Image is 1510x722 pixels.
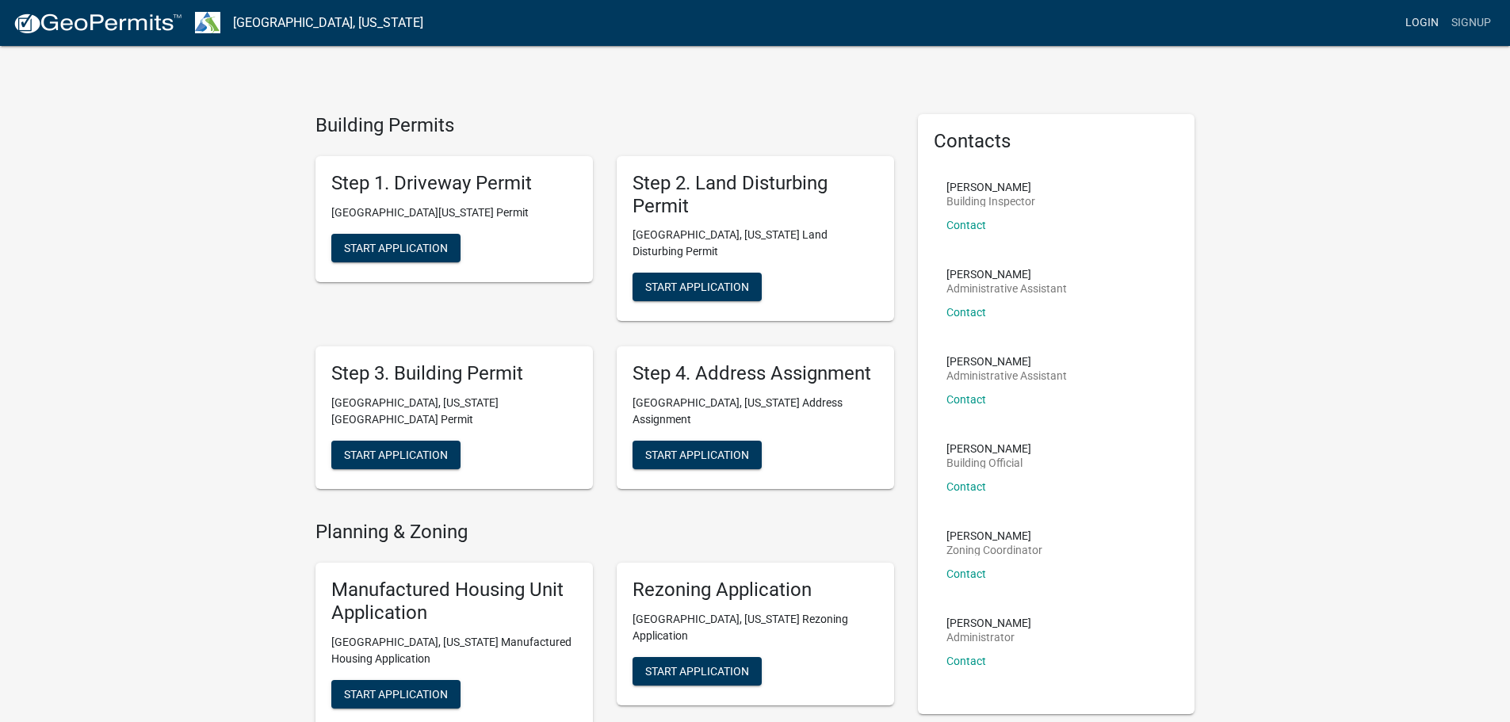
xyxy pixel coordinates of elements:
a: Contact [946,219,986,231]
p: Administrative Assistant [946,283,1067,294]
button: Start Application [633,441,762,469]
p: [PERSON_NAME] [946,530,1042,541]
button: Start Application [633,657,762,686]
a: Signup [1445,8,1497,38]
a: Contact [946,655,986,667]
p: [PERSON_NAME] [946,181,1035,193]
p: [GEOGRAPHIC_DATA], [US_STATE] Address Assignment [633,395,878,428]
p: Building Official [946,457,1031,468]
a: [GEOGRAPHIC_DATA], [US_STATE] [233,10,423,36]
p: [PERSON_NAME] [946,617,1031,628]
h5: Contacts [934,130,1179,153]
span: Start Application [344,449,448,461]
span: Start Application [645,449,749,461]
span: Start Application [645,281,749,293]
a: Login [1399,8,1445,38]
p: [PERSON_NAME] [946,269,1067,280]
p: [GEOGRAPHIC_DATA], [US_STATE] Land Disturbing Permit [633,227,878,260]
p: [PERSON_NAME] [946,356,1067,367]
p: Administrative Assistant [946,370,1067,381]
p: [GEOGRAPHIC_DATA][US_STATE] Permit [331,204,577,221]
p: [GEOGRAPHIC_DATA], [US_STATE] Manufactured Housing Application [331,634,577,667]
p: [PERSON_NAME] [946,443,1031,454]
a: Contact [946,393,986,406]
p: [GEOGRAPHIC_DATA], [US_STATE] Rezoning Application [633,611,878,644]
p: Administrator [946,632,1031,643]
p: Zoning Coordinator [946,544,1042,556]
span: Start Application [344,687,448,700]
h4: Building Permits [315,114,894,137]
button: Start Application [331,441,461,469]
p: [GEOGRAPHIC_DATA], [US_STATE][GEOGRAPHIC_DATA] Permit [331,395,577,428]
button: Start Application [331,680,461,709]
span: Start Application [344,241,448,254]
button: Start Application [331,234,461,262]
h5: Rezoning Application [633,579,878,602]
h5: Step 2. Land Disturbing Permit [633,172,878,218]
h5: Step 3. Building Permit [331,362,577,385]
a: Contact [946,567,986,580]
img: Troup County, Georgia [195,12,220,33]
h5: Step 4. Address Assignment [633,362,878,385]
a: Contact [946,480,986,493]
span: Start Application [645,664,749,677]
h4: Planning & Zoning [315,521,894,544]
h5: Step 1. Driveway Permit [331,172,577,195]
button: Start Application [633,273,762,301]
h5: Manufactured Housing Unit Application [331,579,577,625]
a: Contact [946,306,986,319]
p: Building Inspector [946,196,1035,207]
